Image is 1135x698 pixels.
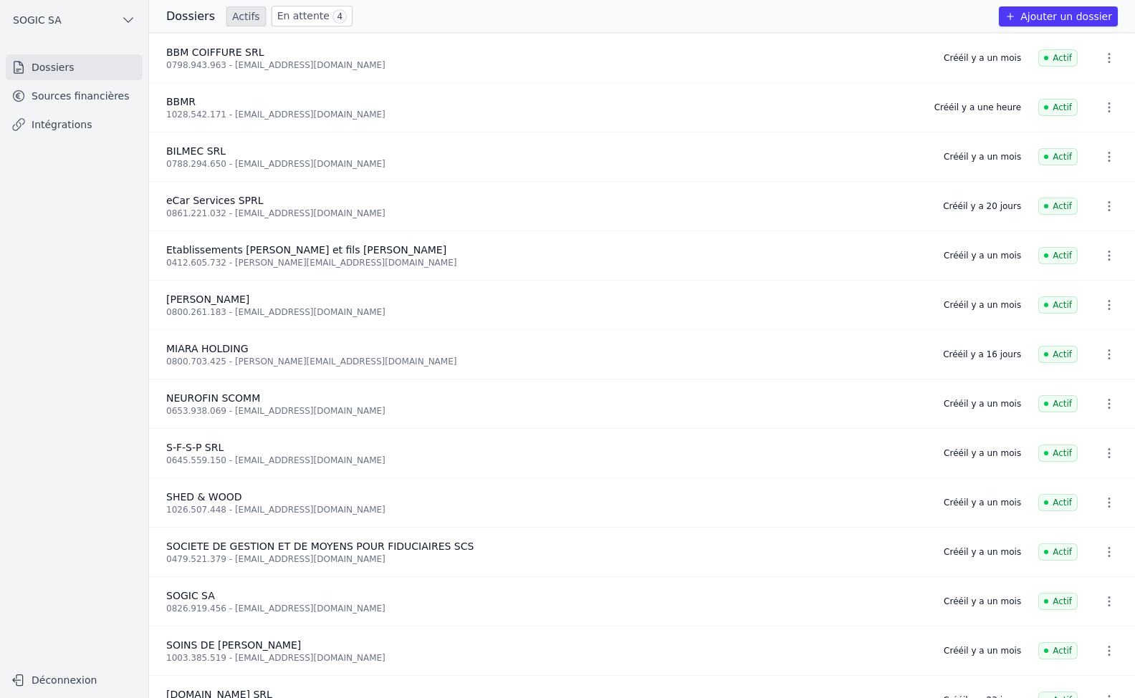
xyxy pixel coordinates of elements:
span: SOGIC SA [13,13,62,27]
div: Créé il y a un mois [944,250,1021,261]
span: [PERSON_NAME] [166,294,249,305]
a: Dossiers [6,54,143,80]
div: 0861.221.032 - [EMAIL_ADDRESS][DOMAIN_NAME] [166,208,926,219]
span: Actif [1038,99,1078,116]
div: Créé il y a un mois [944,151,1021,163]
span: MIARA HOLDING [166,343,249,354]
span: Actif [1038,49,1078,67]
div: 0479.521.379 - [EMAIL_ADDRESS][DOMAIN_NAME] [166,553,926,565]
span: Actif [1038,346,1078,363]
span: Actif [1038,445,1078,462]
div: 0653.938.069 - [EMAIL_ADDRESS][DOMAIN_NAME] [166,405,926,417]
div: 0800.261.183 - [EMAIL_ADDRESS][DOMAIN_NAME] [166,306,926,318]
div: 0788.294.650 - [EMAIL_ADDRESS][DOMAIN_NAME] [166,158,926,170]
div: Créé il y a un mois [944,447,1021,459]
span: NEUROFIN SCOMM [166,392,260,404]
span: Actif [1038,593,1078,610]
span: eCar Services SPRL [166,195,264,206]
span: BILMEC SRL [166,145,226,157]
span: BBM COIFFURE SRL [166,47,264,58]
div: Créé il y a un mois [944,497,1021,508]
div: 1003.385.519 - [EMAIL_ADDRESS][DOMAIN_NAME] [166,652,926,664]
div: 0798.943.963 - [EMAIL_ADDRESS][DOMAIN_NAME] [166,59,926,71]
span: 4 [332,9,347,24]
a: Intégrations [6,112,143,137]
div: Créé il y a un mois [944,645,1021,656]
button: SOGIC SA [6,9,143,31]
div: 0800.703.425 - [PERSON_NAME][EMAIL_ADDRESS][DOMAIN_NAME] [166,356,926,367]
a: En attente 4 [272,6,353,26]
span: Actif [1038,395,1078,412]
div: 0826.919.456 - [EMAIL_ADDRESS][DOMAIN_NAME] [166,603,926,614]
span: Actif [1038,198,1078,215]
span: Actif [1038,494,1078,511]
span: SOINS DE [PERSON_NAME] [166,639,301,651]
span: Actif [1038,543,1078,561]
span: SOGIC SA [166,590,215,601]
div: 0412.605.732 - [PERSON_NAME][EMAIL_ADDRESS][DOMAIN_NAME] [166,257,926,268]
div: Créé il y a un mois [944,398,1021,409]
span: Actif [1038,148,1078,165]
a: Actifs [226,6,266,26]
span: SHED & WOOD [166,491,242,503]
span: Actif [1038,247,1078,264]
div: Créé il y a un mois [944,546,1021,558]
span: S-F-S-P SRL [166,442,224,453]
div: Créé il y a 16 jours [943,349,1021,360]
div: Créé il y a 20 jours [943,200,1021,212]
a: Sources financières [6,83,143,109]
div: Créé il y a un mois [944,52,1021,64]
span: Actif [1038,296,1078,314]
div: 0645.559.150 - [EMAIL_ADDRESS][DOMAIN_NAME] [166,455,926,466]
span: Etablissements [PERSON_NAME] et fils [PERSON_NAME] [166,244,446,256]
button: Ajouter un dossier [999,6,1118,26]
h3: Dossiers [166,8,215,25]
span: Actif [1038,642,1078,659]
button: Déconnexion [6,669,143,692]
div: Créé il y a un mois [944,299,1021,311]
div: Créé il y a une heure [934,102,1021,113]
div: Créé il y a un mois [944,596,1021,607]
span: SOCIETE DE GESTION ET DE MOYENS POUR FIDUCIAIRES SCS [166,541,474,552]
span: BBMR [166,96,196,107]
div: 1028.542.171 - [EMAIL_ADDRESS][DOMAIN_NAME] [166,109,917,120]
div: 1026.507.448 - [EMAIL_ADDRESS][DOMAIN_NAME] [166,504,926,515]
